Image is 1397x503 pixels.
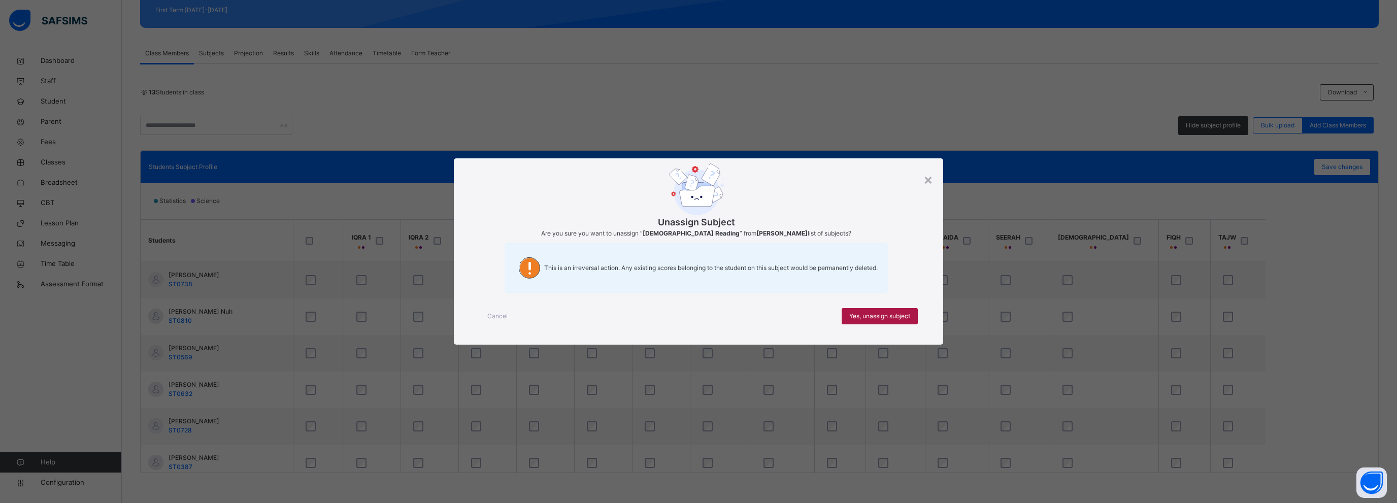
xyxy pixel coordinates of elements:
[643,229,740,237] b: [DEMOGRAPHIC_DATA] Reading
[756,229,808,237] span: [PERSON_NAME]
[487,312,508,321] span: Cancel
[658,215,735,229] span: Unassign Subject
[669,163,724,215] img: Error Image
[515,253,544,283] img: warningIcon
[1356,467,1387,498] button: Open asap
[541,229,851,237] span: Are you sure you want to unassign “ ” from list of subjects?
[544,263,878,273] span: This is an irreversal action. Any existing scores belonging to the student on this subject would ...
[923,169,933,190] div: ×
[849,312,910,321] span: Yes, unassign subject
